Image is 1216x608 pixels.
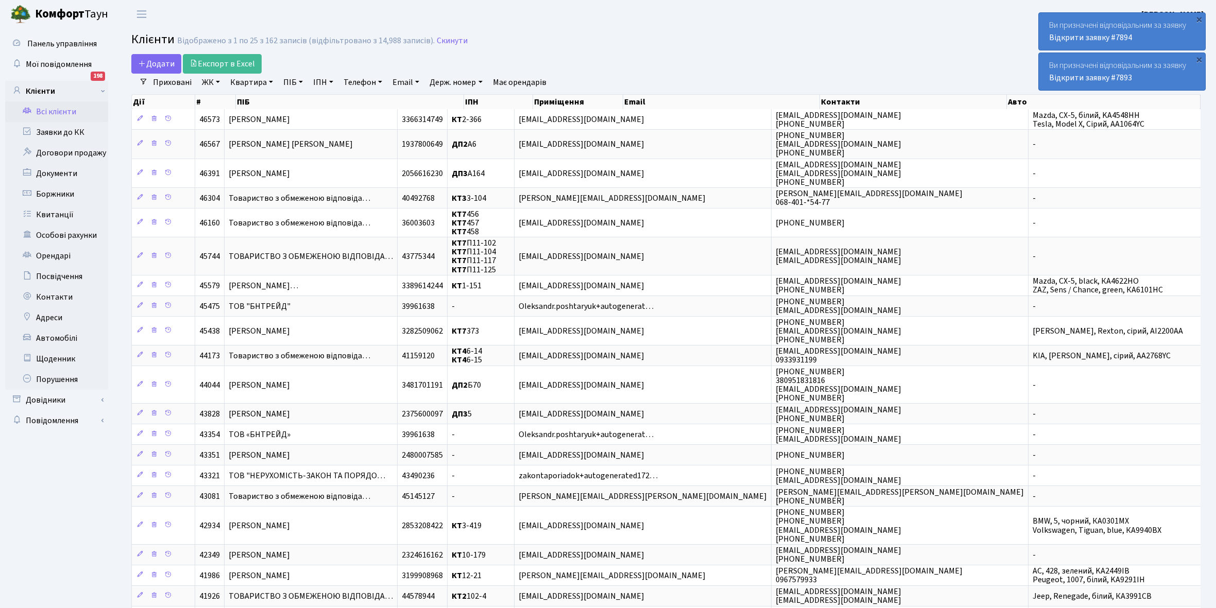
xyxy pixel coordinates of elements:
span: [EMAIL_ADDRESS][DOMAIN_NAME] [519,217,644,229]
b: КТ7 [452,246,467,257]
a: Експорт в Excel [183,54,262,74]
span: - [1033,217,1036,229]
span: Jeep, Renegade, білий, КА3991СВ [1033,590,1152,602]
span: 45438 [199,325,220,337]
span: 42349 [199,549,220,561]
span: 41986 [199,570,220,581]
a: Відкрити заявку #7894 [1049,32,1132,43]
span: [PHONE_NUMBER] [PHONE_NUMBER] [EMAIL_ADDRESS][DOMAIN_NAME] [PHONE_NUMBER] [776,507,901,544]
span: [EMAIL_ADDRESS][DOMAIN_NAME] [519,520,644,531]
b: КТ [452,280,462,291]
span: ТОВАРИСТВО З ОБМЕЖЕНОЮ ВІДПОВІДА… [229,590,393,602]
a: Додати [131,54,181,74]
span: 44044 [199,379,220,391]
span: 102-4 [452,590,486,602]
span: 2375600097 [402,408,443,420]
a: ЖК [198,74,224,91]
span: [PERSON_NAME][EMAIL_ADDRESS][PERSON_NAME][DOMAIN_NAME] [519,491,767,502]
span: 45579 [199,280,220,291]
span: - [1033,138,1036,150]
span: 46391 [199,168,220,179]
span: 1-151 [452,280,482,291]
span: - [1033,301,1036,312]
span: 2056616230 [402,168,443,179]
span: - [452,301,455,312]
span: [PERSON_NAME] [229,379,290,391]
span: 43828 [199,408,220,420]
span: - [1033,491,1036,502]
span: [EMAIL_ADDRESS][DOMAIN_NAME] [519,251,644,262]
span: Б70 [452,379,481,391]
span: - [1033,449,1036,461]
span: 46160 [199,217,220,229]
b: КТ [452,520,462,531]
a: Квитанції [5,204,108,225]
span: Товариство з обмеженою відповіда… [229,193,370,204]
span: [EMAIL_ADDRESS][DOMAIN_NAME] [EMAIL_ADDRESS][DOMAIN_NAME] [776,586,901,606]
span: [PHONE_NUMBER] [776,217,845,229]
span: 42934 [199,520,220,531]
span: [PERSON_NAME] [229,549,290,561]
span: [PERSON_NAME][EMAIL_ADDRESS][DOMAIN_NAME] [519,193,706,204]
b: ДП2 [452,138,468,150]
span: [PERSON_NAME] [229,325,290,337]
b: КТ7 [452,255,467,267]
b: КТ7 [452,325,467,337]
span: - [1033,429,1036,440]
span: [PHONE_NUMBER] [EMAIL_ADDRESS][DOMAIN_NAME] [PHONE_NUMBER] [776,317,901,345]
a: Посвідчення [5,266,108,287]
div: × [1194,14,1204,24]
span: [EMAIL_ADDRESS][DOMAIN_NAME] 0933931199 [776,345,901,366]
span: - [1033,408,1036,420]
th: Приміщення [533,95,624,109]
span: 3-104 [452,193,486,204]
span: ТОВ "БНТРЕЙД" [229,301,290,312]
span: - [452,449,455,461]
span: Таун [35,6,108,23]
b: КТ7 [452,264,467,275]
span: - [452,429,455,440]
span: 43490236 [402,470,435,481]
a: Боржники [5,184,108,204]
span: 43354 [199,429,220,440]
b: ДП3 [452,408,468,420]
b: ДП2 [452,379,468,391]
span: 3481701191 [402,379,443,391]
th: Авто [1007,95,1201,109]
span: [EMAIL_ADDRESS][DOMAIN_NAME] [519,408,644,420]
a: Клієнти [5,81,108,101]
b: [PERSON_NAME] [1141,9,1204,20]
span: [PERSON_NAME] [229,449,290,461]
span: 45744 [199,251,220,262]
span: 41926 [199,590,220,602]
span: 2-366 [452,114,482,125]
span: 2480007585 [402,449,443,461]
span: А164 [452,168,485,179]
b: КТ7 [452,226,467,237]
span: ТОВ «БНТРЕЙД» [229,429,290,440]
button: Переключити навігацію [129,6,155,23]
b: КТ [452,549,462,561]
span: Oleksandr.poshtaryuk+autogenerat… [519,301,654,312]
span: 45145127 [402,491,435,502]
a: Держ. номер [425,74,486,91]
span: 43321 [199,470,220,481]
span: - [1033,379,1036,391]
a: Повідомлення [5,410,108,431]
b: КТ4 [452,355,467,366]
span: 44173 [199,350,220,361]
img: logo.png [10,4,31,25]
span: 1937800649 [402,138,443,150]
span: [PERSON_NAME] [PERSON_NAME] [229,138,353,150]
div: Ви призначені відповідальним за заявку [1039,53,1205,90]
span: [EMAIL_ADDRESS][DOMAIN_NAME] [519,590,644,602]
span: Мої повідомлення [26,59,92,70]
span: [EMAIL_ADDRESS][DOMAIN_NAME] [PHONE_NUMBER] [776,275,901,296]
a: Приховані [149,74,196,91]
span: Клієнти [131,30,175,48]
a: Договори продажу [5,143,108,163]
span: [PERSON_NAME][EMAIL_ADDRESS][DOMAIN_NAME] [519,570,706,581]
span: AC, 428, зелений, KA2449IB Peugeot, 1007, білий, KA9291IН [1033,565,1145,585]
span: 3199908968 [402,570,443,581]
span: [PERSON_NAME] [229,168,290,179]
